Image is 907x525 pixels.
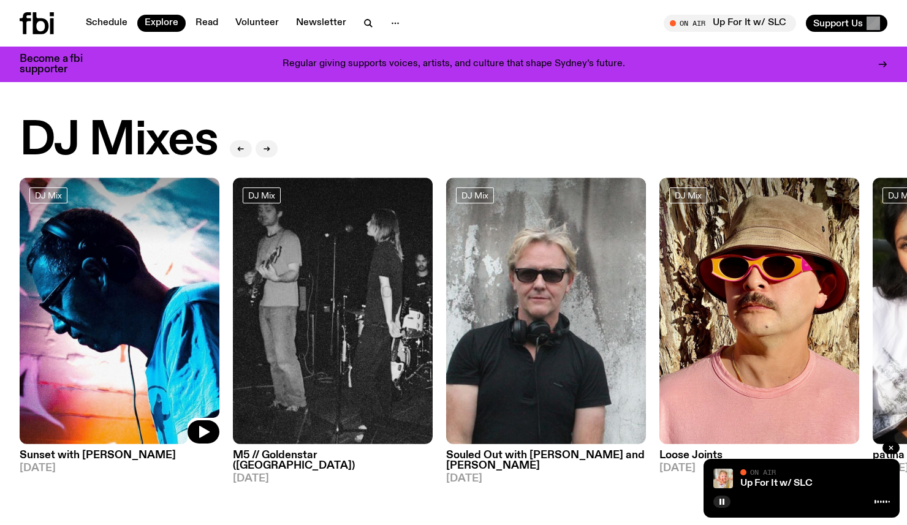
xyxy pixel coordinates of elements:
img: Simon Caldwell stands side on, looking downwards. He has headphones on. Behind him is a brightly ... [20,178,219,444]
span: [DATE] [20,463,219,474]
span: [DATE] [233,474,433,484]
span: DJ Mix [675,191,702,200]
a: Explore [137,15,186,32]
span: [DATE] [659,463,859,474]
a: Volunteer [228,15,286,32]
a: DJ Mix [456,187,494,203]
h3: Souled Out with [PERSON_NAME] and [PERSON_NAME] [446,450,646,471]
a: Loose Joints[DATE] [659,444,859,474]
button: Support Us [806,15,887,32]
a: DJ Mix [243,187,281,203]
a: Souled Out with [PERSON_NAME] and [PERSON_NAME][DATE] [446,444,646,484]
span: DJ Mix [461,191,488,200]
h3: Become a fbi supporter [20,54,98,75]
button: On AirUp For It w/ SLC [664,15,796,32]
a: Up For It w/ SLC [740,478,813,488]
a: Sunset with [PERSON_NAME][DATE] [20,444,219,474]
p: Regular giving supports voices, artists, and culture that shape Sydney’s future. [283,59,625,70]
span: On Air [750,468,776,476]
a: Read [188,15,226,32]
img: baby slc [713,469,733,488]
h3: M5 // Goldenstar ([GEOGRAPHIC_DATA]) [233,450,433,471]
h3: Loose Joints [659,450,859,461]
h3: Sunset with [PERSON_NAME] [20,450,219,461]
a: Schedule [78,15,135,32]
a: M5 // Goldenstar ([GEOGRAPHIC_DATA])[DATE] [233,444,433,484]
img: Tyson stands in front of a paperbark tree wearing orange sunglasses, a suede bucket hat and a pin... [659,178,859,444]
span: DJ Mix [35,191,62,200]
a: DJ Mix [669,187,707,203]
span: [DATE] [446,474,646,484]
a: Newsletter [289,15,354,32]
a: DJ Mix [29,187,67,203]
h2: DJ Mixes [20,118,218,164]
span: Support Us [813,18,863,29]
span: DJ Mix [248,191,275,200]
img: Stephen looks directly at the camera, wearing a black tee, black sunglasses and headphones around... [446,178,646,444]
